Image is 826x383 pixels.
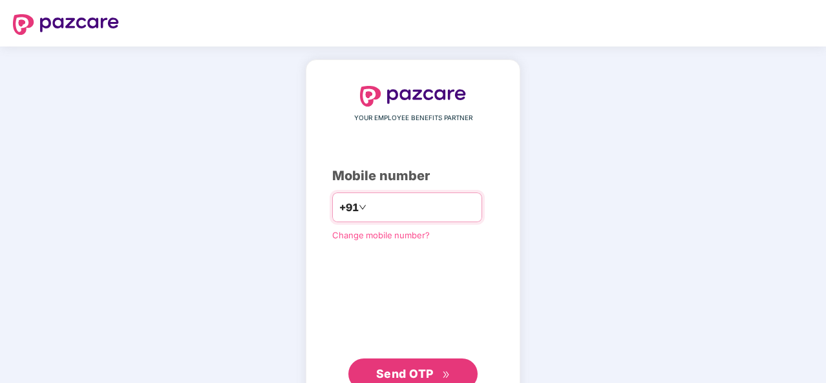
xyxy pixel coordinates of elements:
a: Change mobile number? [332,230,430,240]
span: Send OTP [376,367,434,380]
div: Mobile number [332,166,494,186]
span: double-right [442,371,450,379]
img: logo [13,14,119,35]
span: YOUR EMPLOYEE BENEFITS PARTNER [354,113,472,123]
span: +91 [339,200,359,216]
span: down [359,203,366,211]
img: logo [360,86,466,107]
